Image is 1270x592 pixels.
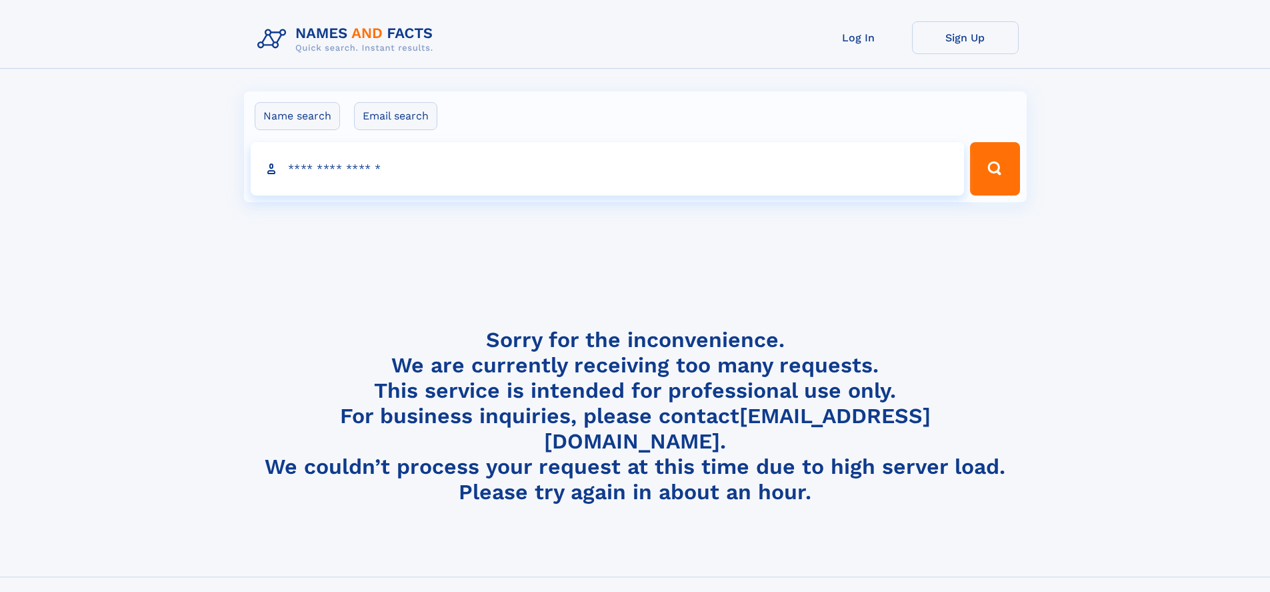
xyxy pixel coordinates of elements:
[251,142,965,196] input: search input
[252,21,444,57] img: Logo Names and Facts
[354,102,437,130] label: Email search
[805,21,912,54] a: Log In
[970,142,1019,196] button: Search Button
[255,102,340,130] label: Name search
[544,403,931,454] a: [EMAIL_ADDRESS][DOMAIN_NAME]
[912,21,1019,54] a: Sign Up
[252,327,1019,505] h4: Sorry for the inconvenience. We are currently receiving too many requests. This service is intend...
